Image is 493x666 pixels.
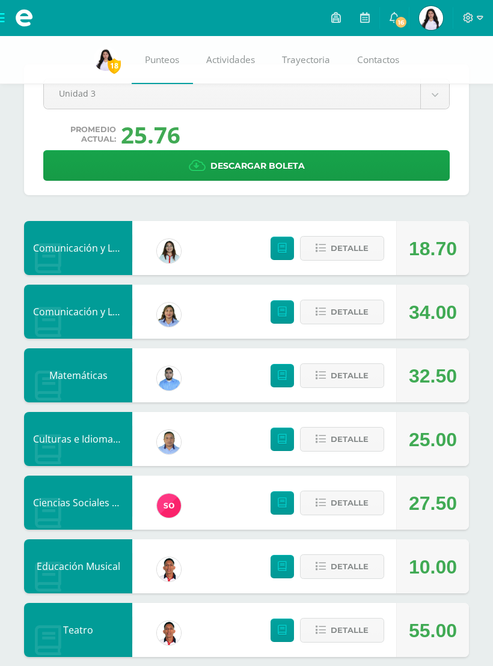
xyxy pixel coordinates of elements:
[344,36,413,84] a: Contactos
[269,36,344,84] a: Trayectoria
[409,540,457,594] div: 10.00
[210,151,305,181] span: Descargar boleta
[132,36,193,84] a: Punteos
[24,539,132,593] div: Educación Musical
[157,303,181,327] img: d5f85972cab0d57661bd544f50574cc9.png
[300,236,384,261] button: Detalle
[157,239,181,263] img: 55024ff72ee8ba09548f59c7b94bba71.png
[24,348,132,402] div: Matemáticas
[394,16,408,29] span: 16
[331,556,369,578] span: Detalle
[331,301,369,323] span: Detalle
[300,618,384,643] button: Detalle
[331,237,369,259] span: Detalle
[331,428,369,450] span: Detalle
[409,476,457,530] div: 27.50
[157,621,181,645] img: ea7da6ec4358329a77271c763a2d9c46.png
[357,53,399,66] span: Contactos
[300,554,384,579] button: Detalle
[331,492,369,514] span: Detalle
[157,494,181,518] img: f209912025eb4cc0063bd43b7a978690.png
[300,427,384,452] button: Detalle
[94,47,118,71] img: 9c1d38f887ea799b3e34c9895ff72d0c.png
[300,363,384,388] button: Detalle
[24,603,132,657] div: Teatro
[409,604,457,658] div: 55.00
[300,300,384,324] button: Detalle
[24,285,132,339] div: Comunicación y Lenguaje Idioma Español
[206,53,255,66] span: Actividades
[121,119,180,150] div: 25.76
[409,413,457,467] div: 25.00
[157,366,181,390] img: 54ea75c2c4af8710d6093b43030d56ea.png
[157,430,181,454] img: 58211983430390fd978f7a65ba7f1128.png
[300,491,384,515] button: Detalle
[193,36,269,84] a: Actividades
[44,79,449,109] a: Unidad 3
[157,557,181,581] img: ea7da6ec4358329a77271c763a2d9c46.png
[59,79,405,107] span: Unidad 3
[282,53,330,66] span: Trayectoria
[409,349,457,403] div: 32.50
[331,365,369,387] span: Detalle
[331,619,369,641] span: Detalle
[70,125,116,144] span: Promedio actual:
[24,476,132,530] div: Ciencias Sociales Formación Ciudadana e Interculturalidad
[419,6,443,30] img: 9c1d38f887ea799b3e34c9895ff72d0c.png
[409,285,457,339] div: 34.00
[409,222,457,276] div: 18.70
[24,412,132,466] div: Culturas e Idiomas Mayas Garífuna o Xinca
[43,150,450,181] a: Descargar boleta
[145,53,179,66] span: Punteos
[24,221,132,275] div: Comunicación y Lenguaje, Idioma Extranjero
[108,58,121,73] span: 18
